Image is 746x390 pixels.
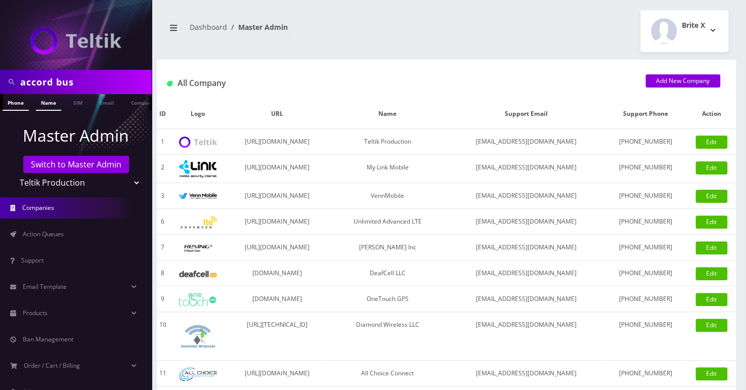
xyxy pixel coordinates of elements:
[227,312,327,361] td: [URL][TECHNICAL_ID]
[21,256,43,265] span: Support
[604,183,686,209] td: [PHONE_NUMBER]
[179,160,217,178] img: My Link Mobile
[448,129,604,155] td: [EMAIL_ADDRESS][DOMAIN_NAME]
[179,216,217,229] img: Unlimited Advanced LTE
[695,319,727,332] a: Edit
[227,286,327,312] td: [DOMAIN_NAME]
[23,282,67,291] span: Email Template
[179,317,217,355] img: Diamond Wireless LLC
[604,129,686,155] td: [PHONE_NUMBER]
[695,241,727,254] a: Edit
[157,261,168,286] td: 8
[645,74,720,88] a: Add New Company
[448,209,604,235] td: [EMAIL_ADDRESS][DOMAIN_NAME]
[167,81,172,86] img: All Company
[448,155,604,183] td: [EMAIL_ADDRESS][DOMAIN_NAME]
[179,193,217,200] img: VennMobile
[682,21,705,30] h2: Brite X
[157,235,168,261] td: 7
[604,286,686,312] td: [PHONE_NUMBER]
[36,94,61,111] a: Name
[327,235,448,261] td: [PERSON_NAME] Inc
[20,72,149,92] input: Search in Company
[327,129,448,155] td: Teltik Production
[227,99,327,129] th: URL
[695,293,727,306] a: Edit
[686,99,736,129] th: Action
[168,99,227,129] th: Logo
[227,183,327,209] td: [URL][DOMAIN_NAME]
[327,183,448,209] td: VennMobile
[448,361,604,386] td: [EMAIL_ADDRESS][DOMAIN_NAME]
[157,312,168,361] td: 10
[22,203,54,212] span: Companies
[695,267,727,280] a: Edit
[227,209,327,235] td: [URL][DOMAIN_NAME]
[640,10,728,52] button: Brite X
[227,361,327,386] td: [URL][DOMAIN_NAME]
[23,230,64,238] span: Action Queues
[227,129,327,155] td: [URL][DOMAIN_NAME]
[604,99,686,129] th: Support Phone
[327,209,448,235] td: Unlimited Advanced LTE
[604,155,686,183] td: [PHONE_NUMBER]
[157,99,168,129] th: ID
[695,136,727,149] a: Edit
[179,137,217,148] img: Teltik Production
[157,129,168,155] td: 1
[30,27,121,55] img: Teltik Production
[68,94,87,110] a: SIM
[695,190,727,203] a: Edit
[126,94,160,110] a: Company
[179,271,217,277] img: DeafCell LLC
[157,361,168,386] td: 11
[448,286,604,312] td: [EMAIL_ADDRESS][DOMAIN_NAME]
[695,367,727,380] a: Edit
[157,183,168,209] td: 3
[604,209,686,235] td: [PHONE_NUMBER]
[327,361,448,386] td: All Choice Connect
[164,17,439,46] nav: breadcrumb
[227,22,288,32] li: Master Admin
[23,156,129,173] a: Switch to Master Admin
[24,361,80,370] span: Order / Cart / Billing
[179,293,217,306] img: OneTouch GPS
[227,261,327,286] td: [DOMAIN_NAME]
[327,99,448,129] th: Name
[167,78,630,88] h1: All Company
[227,155,327,183] td: [URL][DOMAIN_NAME]
[604,312,686,361] td: [PHONE_NUMBER]
[3,94,29,111] a: Phone
[448,312,604,361] td: [EMAIL_ADDRESS][DOMAIN_NAME]
[448,261,604,286] td: [EMAIL_ADDRESS][DOMAIN_NAME]
[604,261,686,286] td: [PHONE_NUMBER]
[227,235,327,261] td: [URL][DOMAIN_NAME]
[327,312,448,361] td: Diamond Wireless LLC
[157,155,168,183] td: 2
[604,361,686,386] td: [PHONE_NUMBER]
[695,215,727,229] a: Edit
[327,155,448,183] td: My Link Mobile
[327,286,448,312] td: OneTouch GPS
[157,286,168,312] td: 9
[448,183,604,209] td: [EMAIL_ADDRESS][DOMAIN_NAME]
[179,367,217,381] img: All Choice Connect
[327,261,448,286] td: DeafCell LLC
[604,235,686,261] td: [PHONE_NUMBER]
[179,243,217,253] img: Rexing Inc
[448,235,604,261] td: [EMAIL_ADDRESS][DOMAIN_NAME]
[95,94,119,110] a: Email
[448,99,604,129] th: Support Email
[23,309,48,317] span: Products
[157,209,168,235] td: 6
[23,335,73,343] span: Ban Management
[695,161,727,175] a: Edit
[190,22,227,32] a: Dashboard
